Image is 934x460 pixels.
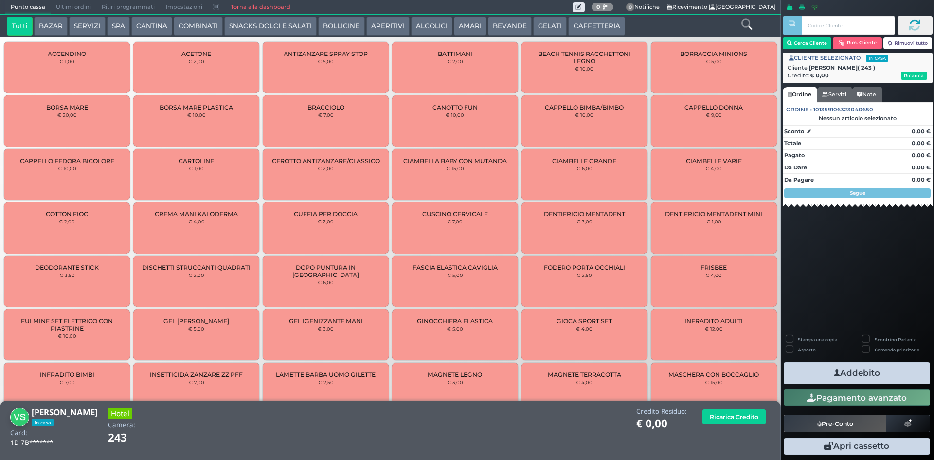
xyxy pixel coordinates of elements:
[413,264,498,271] span: FASCIA ELASTICA CAVIGLIA
[576,219,593,224] small: € 3,00
[575,66,593,72] small: € 10,00
[107,17,130,36] button: SPA
[901,72,927,80] button: Ricarica
[784,389,930,406] button: Pagamento avanzato
[702,409,766,424] button: Ricarica Credito
[59,219,75,224] small: € 2,00
[160,104,233,111] span: BORSA MARE PLASTICA
[225,0,295,14] a: Torna alla dashboard
[161,0,208,14] span: Impostazioni
[636,418,687,430] h1: € 0,00
[875,336,916,343] label: Scontrino Parlante
[568,17,625,36] button: CAFFETTERIA
[802,16,895,35] input: Codice Cliente
[798,347,816,353] label: Asporto
[5,0,51,14] span: Punto cassa
[276,371,376,378] span: LAMETTE BARBA UOMO GILETTE
[784,128,804,136] strong: Sconto
[866,55,888,62] span: In casa
[668,371,759,378] span: MASCHERA CON BOCCAGLIO
[705,272,722,278] small: € 4,00
[912,140,931,147] strong: 0,00 €
[59,272,75,278] small: € 3,50
[576,166,593,171] small: € 6,00
[12,317,122,332] span: FULMINE SET ELETTRICO CON PIASTRINE
[784,438,930,455] button: Apri cassetto
[784,152,805,159] strong: Pagato
[318,58,334,64] small: € 5,00
[544,264,625,271] span: FODERO PORTA OCCHIALI
[784,140,801,147] strong: Totale
[684,104,743,111] span: CAPPELLO DONNA
[142,264,251,271] span: DISCHETTI STRUCCANTI QUADRATI
[446,166,464,171] small: € 15,00
[784,176,814,183] strong: Da Pagare
[188,58,204,64] small: € 2,00
[69,17,105,36] button: SERVIZI
[783,115,933,122] div: Nessun articolo selezionato
[447,326,463,331] small: € 5,00
[552,157,616,165] span: CIAMBELLE GRANDE
[705,326,723,331] small: € 12,00
[912,164,931,171] strong: 0,00 €
[108,432,154,444] h1: 243
[271,264,380,278] span: DOPO PUNTURA IN [GEOGRAPHIC_DATA]
[544,210,625,218] span: DENTIFRICIO MENTADENT
[179,157,214,165] span: CARTOLINE
[706,219,721,224] small: € 1,00
[59,379,75,385] small: € 7,00
[530,50,639,65] span: BEACH TENNIS RACCHETTONI LEGNO
[705,166,722,171] small: € 4,00
[447,219,463,224] small: € 7,00
[58,333,76,339] small: € 10,00
[576,272,592,278] small: € 2,50
[706,58,722,64] small: € 5,00
[783,37,832,49] button: Cerca Cliente
[181,50,211,57] span: ACETONE
[318,326,334,331] small: € 3,00
[272,157,380,165] span: CEROTTO ANTIZANZARE/CLASSICO
[10,429,27,437] h4: Card:
[784,362,930,384] button: Addebito
[411,17,452,36] button: ALCOLICI
[700,264,727,271] span: FRISBEE
[446,112,464,118] small: € 10,00
[57,112,77,118] small: € 20,00
[131,17,172,36] button: CANTINA
[798,336,837,343] label: Stampa una copia
[163,317,229,325] span: GEL [PERSON_NAME]
[912,176,931,183] strong: 0,00 €
[438,50,472,57] span: BATTIMANI
[188,219,205,224] small: € 4,00
[680,50,747,57] span: BORRACCIA MINIONS
[34,17,68,36] button: BAZAR
[150,371,243,378] span: INSETTICIDA ZANZARE ZZ PFF
[626,3,635,12] span: 0
[786,106,812,114] span: Ordine :
[318,379,334,385] small: € 2,50
[32,406,98,418] b: [PERSON_NAME]
[318,112,334,118] small: € 7,00
[912,152,931,159] strong: 0,00 €
[189,379,204,385] small: € 7,00
[188,326,204,331] small: € 5,00
[784,415,887,432] button: Pre-Conto
[454,17,486,36] button: AMARI
[318,219,334,224] small: € 2,00
[284,50,368,57] span: ANTIZANZARE SPRAY STOP
[428,371,482,378] span: MAGNETE LEGNO
[10,408,29,427] img: VINCENZO SCARCELLI
[40,371,94,378] span: INFRADITO BIMBI
[366,17,410,36] button: APERITIVI
[188,272,204,278] small: € 2,00
[596,3,600,10] b: 0
[788,72,927,80] div: Credito:
[187,112,206,118] small: € 10,00
[20,157,114,165] span: CAPPELLO FEDORA BICOLORE
[318,17,364,36] button: BOLLICINE
[59,58,74,64] small: € 1,00
[706,112,722,118] small: € 9,00
[155,210,238,218] span: CREMA MANI KALODERMA
[447,272,463,278] small: € 5,00
[58,166,76,171] small: € 10,00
